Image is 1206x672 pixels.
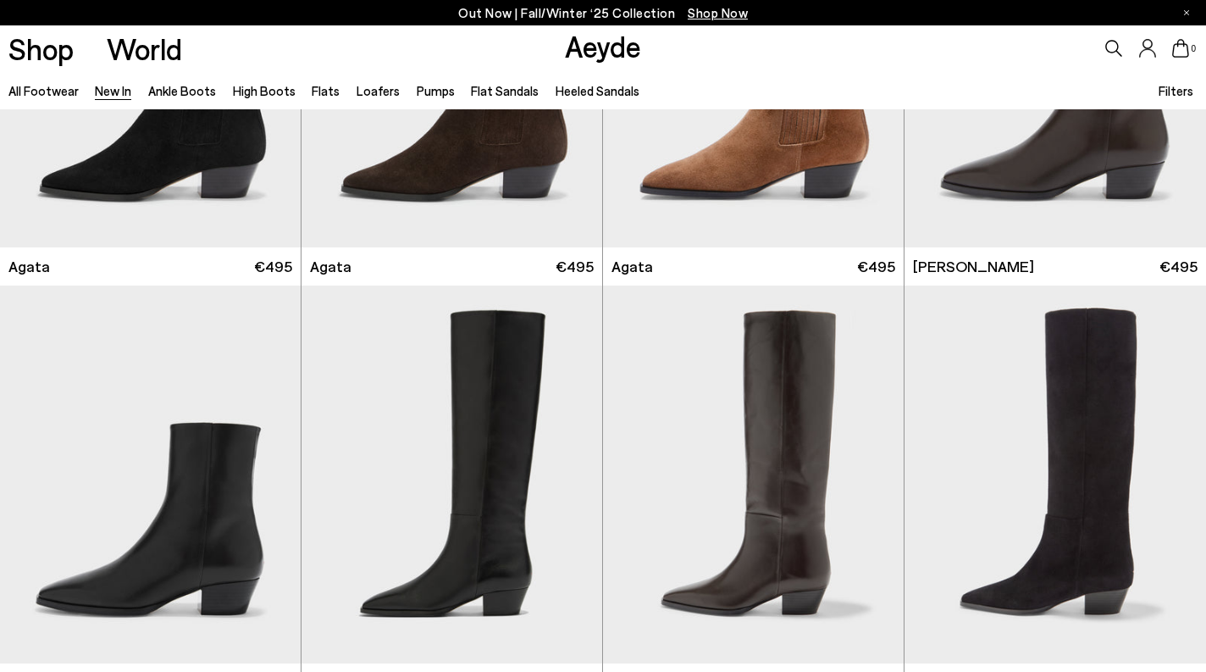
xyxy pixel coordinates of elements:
a: Pumps [417,83,455,98]
span: Navigate to /collections/new-in [688,5,748,20]
span: €495 [1159,256,1198,277]
span: 0 [1189,44,1198,53]
span: €495 [556,256,594,277]
a: [PERSON_NAME] €495 [904,247,1206,286]
span: Agata [611,256,653,277]
a: New In [95,83,131,98]
span: [PERSON_NAME] [913,256,1034,277]
a: Ankle Boots [148,83,216,98]
a: Loafers [357,83,400,98]
a: Shop [8,34,74,64]
span: Agata [8,256,50,277]
img: Medea Knee-High Boots [301,286,602,664]
a: World [107,34,182,64]
a: Heeled Sandals [556,83,639,98]
img: Medea Knee-High Boots [603,286,904,664]
span: €495 [857,256,895,277]
a: Agata €495 [603,247,904,286]
p: Out Now | Fall/Winter ‘25 Collection [458,3,748,24]
a: High Boots [233,83,296,98]
a: Aeyde [565,28,641,64]
img: Medea Suede Knee-High Boots [904,286,1206,664]
span: Agata [310,256,351,277]
a: Flats [312,83,340,98]
a: All Footwear [8,83,79,98]
span: €495 [254,256,292,277]
a: 0 [1172,39,1189,58]
a: Agata €495 [301,247,602,286]
a: Flat Sandals [471,83,539,98]
span: Filters [1159,83,1193,98]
